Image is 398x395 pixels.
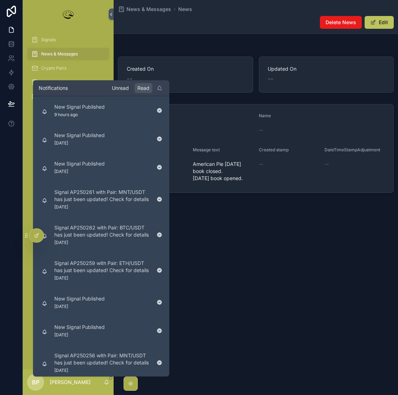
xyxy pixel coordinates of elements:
[320,16,362,29] button: Delete News
[27,90,109,103] a: Performance Reporting
[61,9,75,20] img: App logo
[54,324,105,331] p: New Signal Published
[259,126,263,134] span: --
[54,368,68,373] p: [DATE]
[54,260,151,274] p: Signal AP250259 with Pair: ETH/USDT has just been updated! Check for details
[268,65,385,72] span: Updated On
[54,140,68,146] p: [DATE]
[54,224,151,238] p: Signal AP250262 with Pair: BTC/USDT has just been updated! Check for details
[118,6,171,13] a: News & Messages
[27,48,109,60] a: News & Messages
[39,85,68,92] h1: Notifications
[41,37,56,43] span: Signals
[193,161,253,182] span: American Pie [DATE] book closed. [DATE] book opened.
[54,275,68,281] p: [DATE]
[54,304,68,309] p: [DATE]
[365,16,394,29] button: Edit
[325,147,380,152] span: DateTimeStampAdjustment
[127,65,244,72] span: Created On
[27,76,109,89] a: Signal Updates
[259,147,289,152] span: Created stamp
[41,65,66,71] span: Crypto Pairs
[54,103,105,110] p: New Signal Published
[54,240,68,245] p: [DATE]
[126,6,171,13] span: News & Messages
[27,62,109,75] a: Crypto Pairs
[54,204,68,210] p: [DATE]
[259,113,271,118] span: Name
[325,161,329,168] span: --
[109,83,132,93] div: Unread
[193,147,220,152] span: Message text
[50,379,91,386] p: [PERSON_NAME]
[54,112,78,118] p: 9 hours ago
[41,80,71,85] span: Signal Updates
[127,74,132,84] span: --
[54,169,68,174] p: [DATE]
[54,189,151,203] p: Signal AP250261 with Pair: MNT/USDT has just been updated! Check for details
[268,74,273,84] span: --
[41,51,78,57] span: News & Messages
[54,295,105,302] p: New Signal Published
[54,160,105,167] p: New Signal Published
[178,6,192,13] a: News
[32,378,39,386] span: BP
[27,33,109,46] a: Signals
[326,19,356,26] span: Delete News
[135,83,152,93] div: Read
[54,352,151,366] p: Signal AP250256 with Pair: MNT/USDT has just been updated! Check for details
[259,161,263,168] span: --
[54,132,105,139] p: New Signal Published
[54,332,68,338] p: [DATE]
[23,28,114,112] div: scrollable content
